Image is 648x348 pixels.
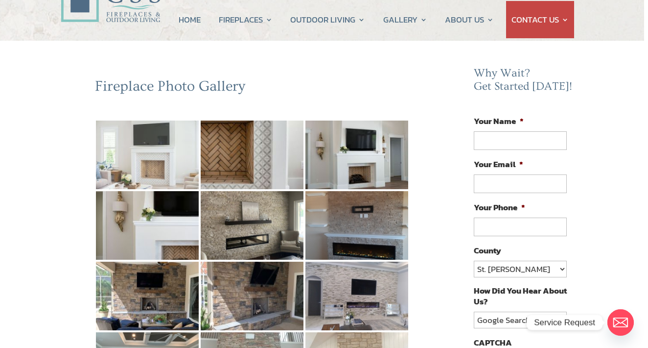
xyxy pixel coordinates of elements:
[305,121,408,189] img: 3
[95,77,409,100] h2: Fireplace Photo Gallery
[96,262,199,330] img: 7
[474,285,567,307] label: How Did You Hear About Us?
[96,191,199,260] img: 4
[305,191,408,260] img: 6
[445,1,494,38] a: ABOUT US
[474,245,501,256] label: County
[201,262,303,330] img: 8
[179,1,201,38] a: HOME
[219,1,273,38] a: FIREPLACES
[511,1,569,38] a: CONTACT US
[607,309,634,336] a: Email
[474,67,575,99] h2: Why Wait? Get Started [DATE]!
[290,1,365,38] a: OUTDOOR LIVING
[474,202,525,213] label: Your Phone
[474,159,523,170] label: Your Email
[201,121,303,189] img: 2
[474,116,524,126] label: Your Name
[201,191,303,260] img: 5
[96,121,199,189] img: 1
[383,1,427,38] a: GALLERY
[474,337,512,348] label: CAPTCHA
[305,262,408,330] img: 9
